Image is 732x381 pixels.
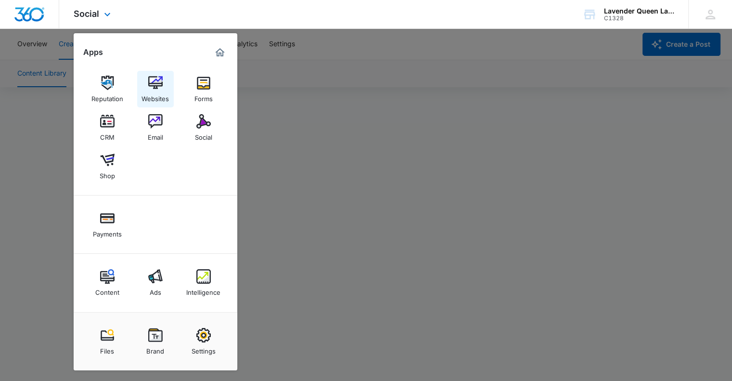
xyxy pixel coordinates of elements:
a: Content [89,264,126,301]
div: Intelligence [186,284,220,296]
div: Forms [194,90,213,103]
div: Files [100,342,114,355]
a: Intelligence [185,264,222,301]
a: Social [185,109,222,146]
a: Websites [137,71,174,107]
div: CRM [100,129,115,141]
div: Brand [146,342,164,355]
div: account id [604,15,674,22]
a: Payments [89,206,126,243]
div: Reputation [91,90,123,103]
div: Social [195,129,212,141]
div: Websites [141,90,169,103]
a: Ads [137,264,174,301]
a: Email [137,109,174,146]
div: Ads [150,284,161,296]
div: Payments [93,225,122,238]
a: CRM [89,109,126,146]
div: account name [604,7,674,15]
div: Settings [192,342,216,355]
a: Settings [185,323,222,360]
div: Email [148,129,163,141]
a: Marketing 360® Dashboard [212,45,228,60]
a: Forms [185,71,222,107]
a: Files [89,323,126,360]
span: Social [74,9,99,19]
a: Brand [137,323,174,360]
a: Shop [89,148,126,184]
div: Shop [100,167,115,180]
div: Content [95,284,119,296]
h2: Apps [83,48,103,57]
a: Reputation [89,71,126,107]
